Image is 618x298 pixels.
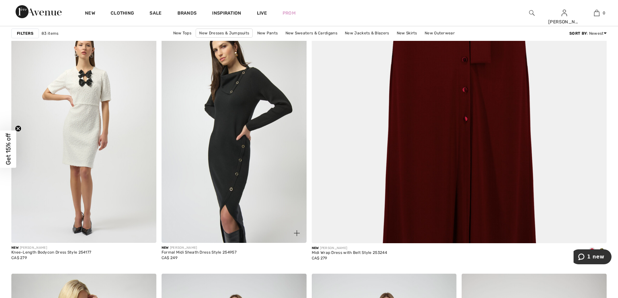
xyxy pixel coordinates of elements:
[16,5,62,18] img: 1ère Avenue
[569,31,587,36] strong: Sort By
[283,10,296,17] a: Prom
[312,256,327,260] span: CA$ 279
[11,245,91,250] div: [PERSON_NAME]
[170,29,195,37] a: New Tops
[587,246,597,256] div: Merlot
[162,245,236,250] div: [PERSON_NAME]
[42,30,58,36] span: 83 items
[257,10,267,17] a: Live
[11,256,27,260] span: CA$ 279
[177,10,197,17] a: Brands
[212,10,241,17] span: Inspiration
[162,250,236,255] div: Formal Midi Sheath Dress Style 254957
[11,26,156,243] img: Knee-Length Bodycon Dress Style 254177. Winter White
[421,29,458,37] a: New Outerwear
[312,246,387,251] div: [PERSON_NAME]
[5,133,12,165] span: Get 15% off
[594,9,600,17] img: My Bag
[597,246,607,256] div: Artichoke
[150,10,162,17] a: Sale
[581,9,612,17] a: 0
[603,10,605,16] span: 0
[548,18,580,25] div: [PERSON_NAME]
[111,10,134,17] a: Clothing
[394,29,420,37] a: New Skirts
[569,30,607,36] div: : Newest
[85,10,95,17] a: New
[11,246,18,250] span: New
[562,10,567,16] a: Sign In
[562,9,567,17] img: My Info
[162,26,307,243] a: Formal Midi Sheath Dress Style 254957. Black
[162,256,177,260] span: CA$ 249
[342,29,392,37] a: New Jackets & Blazers
[196,29,253,38] a: New Dresses & Jumpsuits
[529,9,535,17] img: search the website
[294,230,300,236] img: plus_v2.svg
[162,246,169,250] span: New
[11,250,91,255] div: Knee-Length Bodycon Dress Style 254177
[574,249,612,266] iframe: Opens a widget where you can chat to one of our agents
[15,125,21,132] button: Close teaser
[312,251,387,255] div: Midi Wrap Dress with Belt Style 253244
[17,30,33,36] strong: Filters
[312,246,319,250] span: New
[254,29,281,37] a: New Pants
[282,29,341,37] a: New Sweaters & Cardigans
